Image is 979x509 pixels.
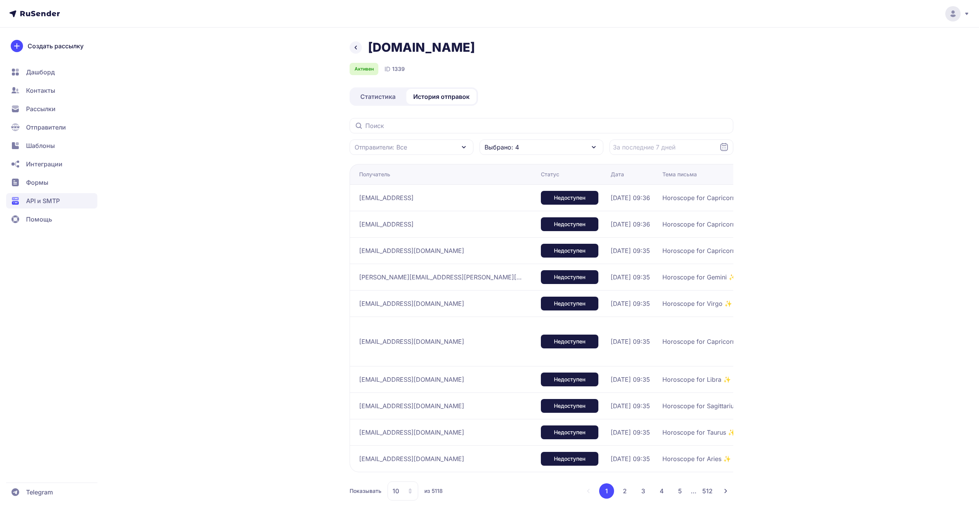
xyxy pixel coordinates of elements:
[554,376,585,383] span: Недоступен
[611,428,650,437] span: [DATE] 09:35
[541,171,559,178] div: Статус
[350,487,381,495] span: Показывать
[611,375,650,384] span: [DATE] 09:35
[359,273,524,282] span: [PERSON_NAME][EMAIL_ADDRESS][PERSON_NAME][DOMAIN_NAME]
[392,65,405,73] span: 1339
[611,454,650,463] span: [DATE] 09:35
[662,375,731,384] span: Horoscope for Libra ✨
[26,215,52,224] span: Помощь
[26,141,55,150] span: Шаблоны
[359,246,464,255] span: [EMAIL_ADDRESS][DOMAIN_NAME]
[611,193,650,202] span: [DATE] 09:36
[359,454,464,463] span: [EMAIL_ADDRESS][DOMAIN_NAME]
[617,483,632,499] button: 2
[413,92,470,101] span: История отправок
[554,273,585,281] span: Недоступен
[359,375,464,384] span: [EMAIL_ADDRESS][DOMAIN_NAME]
[599,483,614,499] button: 1
[691,487,696,495] span: ...
[611,220,650,229] span: [DATE] 09:36
[485,143,519,152] span: Выбрано: 4
[424,487,443,495] span: из 5118
[672,483,688,499] button: 5
[662,454,731,463] span: Horoscope for Aries ✨
[359,171,390,178] div: Получатель
[554,402,585,410] span: Недоступен
[662,246,745,255] span: Horoscope for Capricorn ✨
[662,337,745,346] span: Horoscope for Capricorn ✨
[654,483,669,499] button: 4
[368,40,475,55] h1: [DOMAIN_NAME]
[611,246,650,255] span: [DATE] 09:35
[359,193,414,202] span: [EMAIL_ADDRESS]
[611,171,624,178] div: Дата
[26,104,56,113] span: Рассылки
[384,64,405,74] div: ID
[26,178,48,187] span: Формы
[393,486,399,496] span: 10
[554,247,585,254] span: Недоступен
[26,159,62,169] span: Интеграции
[359,401,464,410] span: [EMAIL_ADDRESS][DOMAIN_NAME]
[700,483,715,499] button: 512
[406,89,476,104] a: История отправок
[554,429,585,436] span: Недоступен
[351,89,405,104] a: Статистика
[662,428,736,437] span: Horoscope for Taurus ✨
[662,401,747,410] span: Horoscope for Sagittarius ✨
[636,483,651,499] button: 3
[662,171,697,178] div: Тема письма
[554,338,585,345] span: Недоступен
[611,337,650,346] span: [DATE] 09:35
[360,92,396,101] span: Статистика
[359,428,464,437] span: [EMAIL_ADDRESS][DOMAIN_NAME]
[6,484,97,500] a: Telegram
[611,273,650,282] span: [DATE] 09:35
[26,67,55,77] span: Дашборд
[26,123,66,132] span: Отправители
[355,143,407,152] span: Отправители: Все
[28,41,84,51] span: Создать рассылку
[26,86,55,95] span: Контакты
[611,299,650,308] span: [DATE] 09:35
[350,118,733,133] input: Поиск
[662,273,736,282] span: Horoscope for Gemini ✨
[662,299,732,308] span: Horoscope for Virgo ✨
[554,455,585,463] span: Недоступен
[359,299,464,308] span: [EMAIL_ADDRESS][DOMAIN_NAME]
[359,220,414,229] span: [EMAIL_ADDRESS]
[609,140,733,155] input: Datepicker input
[359,337,464,346] span: [EMAIL_ADDRESS][DOMAIN_NAME]
[662,193,745,202] span: Horoscope for Capricorn ✨
[662,220,745,229] span: Horoscope for Capricorn ✨
[554,220,585,228] span: Недоступен
[26,488,53,497] span: Telegram
[554,300,585,307] span: Недоступен
[554,194,585,202] span: Недоступен
[26,196,60,205] span: API и SMTP
[611,401,650,410] span: [DATE] 09:35
[355,66,374,72] span: Активен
